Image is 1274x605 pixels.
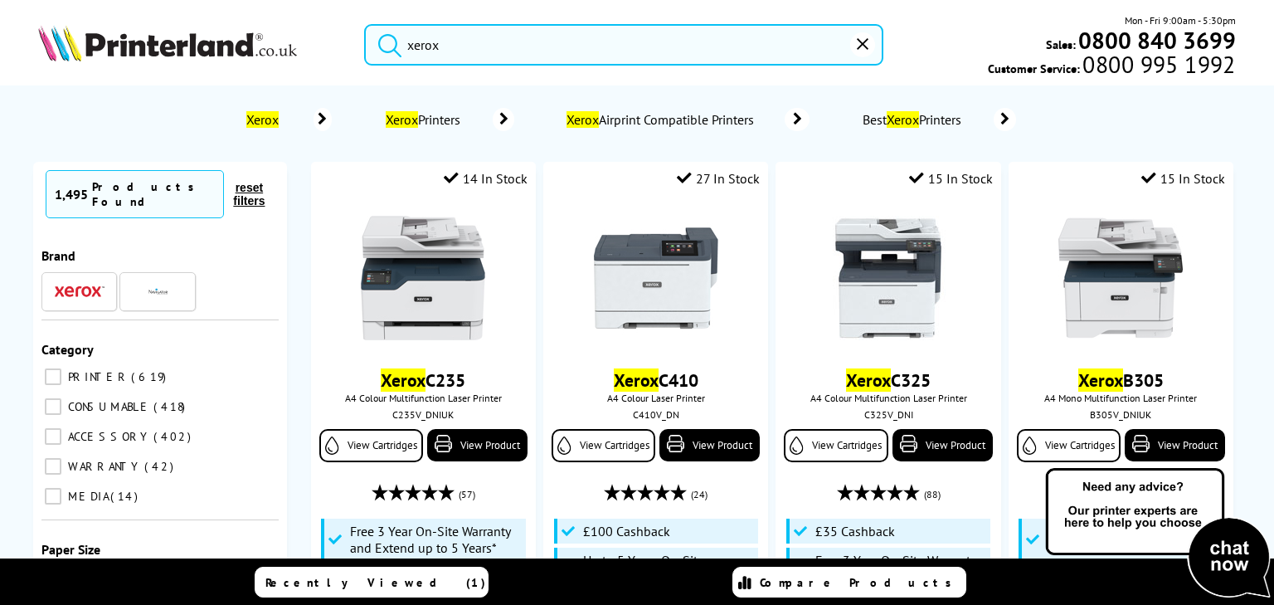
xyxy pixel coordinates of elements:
mark: Xerox [566,111,599,128]
span: MEDIA [64,489,109,504]
span: 619 [131,369,170,384]
span: 42 [144,459,177,474]
mark: Xerox [614,368,659,392]
a: View Cartridges [1017,429,1121,462]
input: Search [364,24,883,66]
img: Open Live Chat window [1042,466,1274,602]
div: 27 In Stock [677,170,760,187]
span: (24) [691,479,708,510]
span: £100 Cashback [583,523,670,539]
b: 0800 840 3699 [1078,25,1236,56]
mark: Xerox [386,111,418,128]
a: XeroxC325 [846,368,931,392]
div: C235V_DNIUK [323,408,523,421]
span: CONSUMABLE [64,399,152,414]
span: A4 Colour Laser Printer [552,392,760,404]
span: WARRANTY [64,459,143,474]
input: CONSUMABLE 418 [45,398,61,415]
mark: Xerox [246,111,279,128]
span: Best Printers [859,111,969,128]
mark: Xerox [1078,368,1123,392]
a: XeroxB305 [1078,368,1164,392]
div: 15 In Stock [1141,170,1225,187]
input: PRINTER 619 [45,368,61,385]
span: Up to 5 Years On-Site Warranty* [583,552,754,585]
span: Category [41,341,94,358]
a: View Cartridges [319,429,423,462]
div: 15 In Stock [909,170,993,187]
span: Sales: [1046,37,1076,52]
span: Airprint Compatible Printers [564,111,760,128]
span: Paper Size [41,541,100,558]
span: (88) [924,479,941,510]
a: Printerland Logo [38,25,343,65]
a: XeroxPrinters [382,108,514,131]
a: Xerox [241,108,332,131]
a: XeroxC235 [381,368,465,392]
mark: Xerox [381,368,425,392]
span: Customer Service: [988,56,1235,76]
div: C410V_DN [556,408,756,421]
span: 402 [153,429,195,444]
span: 1,495 [55,186,88,202]
a: View Product [1125,429,1225,461]
span: Compare Products [760,575,960,590]
span: £35 Cashback [815,523,895,539]
a: BestXeroxPrinters [859,108,1016,131]
div: 14 In Stock [444,170,528,187]
img: Xerox-C235-Front-Main-Small.jpg [361,216,485,340]
input: WARRANTY 42 [45,458,61,475]
span: A4 Colour Multifunction Laser Printer [319,392,528,404]
input: MEDIA 14 [45,488,61,505]
span: Free 3 Year On-Site Warranty and Extend up to 5 Years* [350,523,521,556]
img: Xerox-C410-Front-Main-Small.jpg [594,216,718,340]
mark: Xerox [887,111,919,128]
img: Xerox-B305-Front-Small.jpg [1058,216,1183,340]
span: Mon - Fri 9:00am - 5:30pm [1125,12,1236,28]
img: Xerox [55,285,105,297]
span: (57) [459,479,475,510]
button: reset filters [224,180,275,208]
img: Navigator [148,281,168,302]
mark: Xerox [846,368,891,392]
a: 0800 840 3699 [1076,32,1236,48]
a: View Cartridges [784,429,887,462]
div: C325V_DNI [788,408,988,421]
a: View Product [427,429,528,461]
a: Compare Products [732,567,966,598]
a: XeroxAirprint Compatible Printers [564,108,810,131]
span: 418 [153,399,189,414]
span: Printers [382,111,468,128]
a: XeroxC410 [614,368,698,392]
a: View Product [892,429,993,461]
div: B305V_DNIUK [1021,408,1221,421]
a: View Product [659,429,760,461]
div: Products Found [92,179,215,209]
img: xerox-c325-front-small.jpg [826,216,951,340]
span: A4 Colour Multifunction Laser Printer [784,392,992,404]
span: 0800 995 1992 [1080,56,1235,72]
span: 14 [110,489,142,504]
span: A4 Mono Multifunction Laser Printer [1017,392,1225,404]
span: PRINTER [64,369,129,384]
img: Printerland Logo [38,25,297,61]
a: View Cartridges [552,429,655,462]
span: Free 3 Year On-Site Warranty and Extend up to 5 Years* [815,552,986,585]
span: Brand [41,247,75,264]
a: Recently Viewed (1) [255,567,489,598]
input: ACCESSORY 402 [45,428,61,445]
span: Recently Viewed (1) [265,575,486,590]
span: ACCESSORY [64,429,152,444]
